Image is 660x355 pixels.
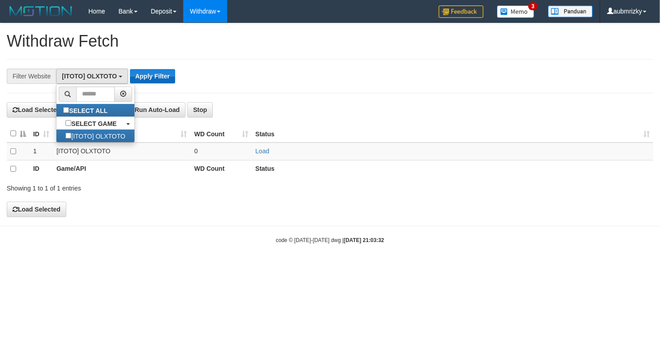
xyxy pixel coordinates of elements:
[53,125,191,143] th: Game/API: activate to sort column ascending
[7,202,66,217] button: Load Selected
[130,69,175,83] button: Apply Filter
[124,102,186,117] button: Run Auto-Load
[62,73,117,80] span: [ITOTO] OLXTOTO
[63,107,69,113] input: SELECT ALL
[53,143,191,160] td: [ITOTO] OLXTOTO
[56,69,128,84] button: [ITOTO] OLXTOTO
[191,125,252,143] th: WD Count: activate to sort column ascending
[30,143,53,160] td: 1
[56,117,134,130] a: SELECT GAME
[276,237,384,243] small: code © [DATE]-[DATE] dwg |
[528,2,538,10] span: 3
[497,5,535,18] img: Button%20Memo.svg
[7,32,653,50] h1: Withdraw Fetch
[7,4,75,18] img: MOTION_logo.png
[71,120,116,127] b: SELECT GAME
[7,102,66,117] button: Load Selected
[30,125,53,143] th: ID: activate to sort column ascending
[252,160,653,177] th: Status
[187,102,213,117] button: Stop
[65,133,71,139] input: [ITOTO] OLXTOTO
[255,147,269,155] a: Load
[194,147,198,155] span: 0
[252,125,653,143] th: Status: activate to sort column ascending
[30,160,53,177] th: ID
[56,104,116,117] label: SELECT ALL
[439,5,483,18] img: Feedback.jpg
[548,5,593,17] img: panduan.png
[56,130,134,142] label: [ITOTO] OLXTOTO
[53,160,191,177] th: Game/API
[191,160,252,177] th: WD Count
[7,69,56,84] div: Filter Website
[344,237,384,243] strong: [DATE] 21:03:32
[65,120,71,126] input: SELECT GAME
[7,180,268,193] div: Showing 1 to 1 of 1 entries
